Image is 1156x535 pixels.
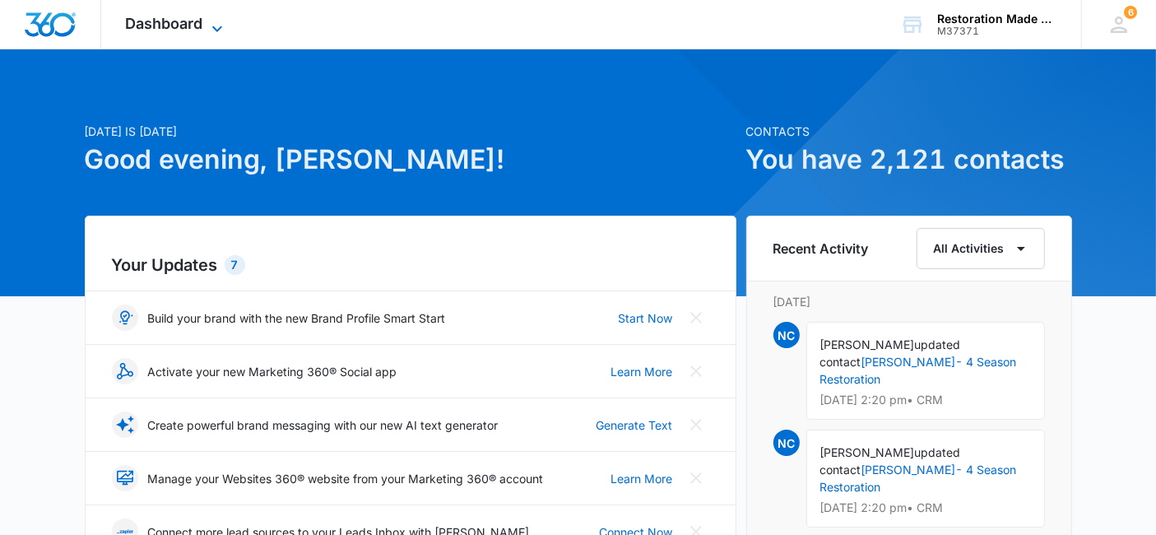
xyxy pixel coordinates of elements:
p: [DATE] [773,293,1045,310]
h1: Good evening, [PERSON_NAME]! [85,140,736,179]
span: NC [773,322,800,348]
h2: Your Updates [112,253,709,277]
a: Learn More [611,363,673,380]
span: [PERSON_NAME] [820,337,915,351]
span: 6 [1124,6,1137,19]
button: Close [683,412,709,438]
button: All Activities [917,228,1045,269]
p: Build your brand with the new Brand Profile Smart Start [148,309,446,327]
div: account id [937,26,1057,37]
div: notifications count [1124,6,1137,19]
p: Contacts [746,123,1072,140]
button: Close [683,465,709,491]
p: [DATE] 2:20 pm • CRM [820,394,1031,406]
p: Create powerful brand messaging with our new AI text generator [148,416,499,434]
a: [PERSON_NAME]- 4 Season Restoration [820,463,1017,494]
span: Dashboard [126,15,203,32]
button: Close [683,358,709,384]
a: Start Now [619,309,673,327]
a: [PERSON_NAME]- 4 Season Restoration [820,355,1017,386]
p: [DATE] is [DATE] [85,123,736,140]
h1: You have 2,121 contacts [746,140,1072,179]
div: 7 [225,255,245,275]
span: NC [773,430,800,456]
div: account name [937,12,1057,26]
p: Manage your Websites 360® website from your Marketing 360® account [148,470,544,487]
h6: Recent Activity [773,239,869,258]
button: Close [683,305,709,331]
a: Learn More [611,470,673,487]
p: Activate your new Marketing 360® Social app [148,363,397,380]
a: Generate Text [597,416,673,434]
span: [PERSON_NAME] [820,445,915,459]
p: [DATE] 2:20 pm • CRM [820,502,1031,514]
